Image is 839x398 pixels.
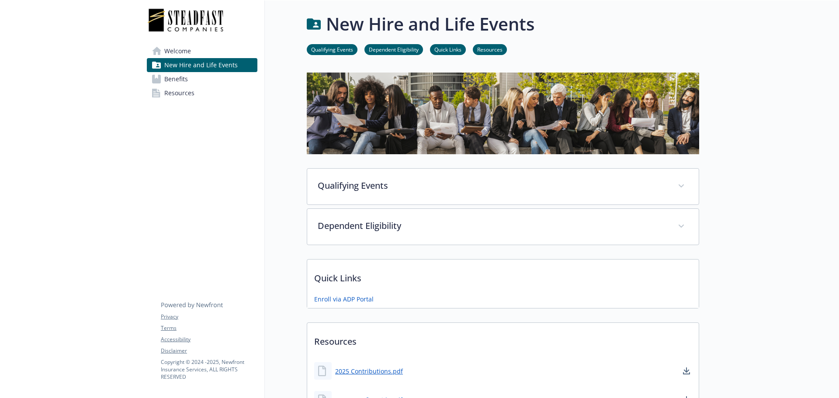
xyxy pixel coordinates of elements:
p: Quick Links [307,260,699,292]
a: Resources [147,86,257,100]
p: Qualifying Events [318,179,667,192]
div: Qualifying Events [307,169,699,204]
span: Welcome [164,44,191,58]
h1: New Hire and Life Events [326,11,534,37]
a: Disclaimer [161,347,257,355]
a: 2025 Contributions.pdf [335,367,403,376]
a: Resources [473,45,507,53]
a: Qualifying Events [307,45,357,53]
a: Enroll via ADP Portal [314,294,374,304]
a: Accessibility [161,336,257,343]
p: Resources [307,323,699,355]
a: Terms [161,324,257,332]
div: Dependent Eligibility [307,209,699,245]
span: New Hire and Life Events [164,58,238,72]
a: Benefits [147,72,257,86]
p: Dependent Eligibility [318,219,667,232]
span: Resources [164,86,194,100]
p: Copyright © 2024 - 2025 , Newfront Insurance Services, ALL RIGHTS RESERVED [161,358,257,381]
a: Quick Links [430,45,466,53]
a: Privacy [161,313,257,321]
a: download document [681,366,692,376]
img: new hire page banner [307,73,699,154]
a: New Hire and Life Events [147,58,257,72]
a: Welcome [147,44,257,58]
span: Benefits [164,72,188,86]
a: Dependent Eligibility [364,45,423,53]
